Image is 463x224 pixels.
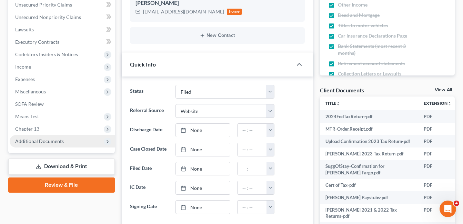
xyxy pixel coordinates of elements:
[418,179,457,191] td: PDF
[10,11,115,23] a: Unsecured Nonpriority Claims
[15,76,35,82] span: Expenses
[15,138,64,144] span: Additional Documents
[338,70,401,77] span: Collection Letters or Lawsuits
[108,3,121,16] button: Home
[424,101,452,106] a: Extensionunfold_more
[320,179,418,191] td: Cert of Tax-pdf
[10,36,115,48] a: Executory Contracts
[127,162,172,176] label: Filed Date
[227,9,242,15] div: home
[238,181,267,194] input: -- : --
[238,124,267,137] input: -- : --
[20,4,31,15] img: Profile image for Operator
[8,159,115,175] a: Download & Print
[238,201,267,214] input: -- : --
[30,40,127,67] div: The email address is accurate in the settings.....further, how would I notice that I am not recei...
[435,88,452,92] a: View All
[6,88,113,195] div: Hi again! It seems that the case settings are reverting to enter the user's email where your firm...
[320,147,418,160] td: [PERSON_NAME] 2023 Tax Return-pdf
[454,201,459,206] span: 4
[15,39,59,45] span: Executory Contracts
[320,204,418,223] td: [PERSON_NAME] 2021 & 2022 Tax Returns-pdf
[127,123,172,137] label: Discharge Date
[15,113,39,119] span: Means Test
[33,171,38,177] button: Upload attachment
[6,36,132,77] div: Thomas says…
[8,177,115,193] a: Review & File
[320,110,418,123] td: 2024FedTaxReturn-pdf
[6,82,132,83] div: New messages divider
[25,36,132,71] div: The email address is accurate in the settings.....further, how would I notice that I am not recei...
[320,160,418,179] td: SuggOfStay-Confirmation for [PERSON_NAME] Fargo.pdf
[6,88,132,211] div: Lindsey says…
[418,135,457,147] td: PDF
[176,124,230,137] a: None
[121,3,133,15] div: Close
[127,104,172,118] label: Referral Source
[15,89,46,94] span: Miscellaneous
[176,162,230,175] a: None
[336,102,340,106] i: unfold_more
[320,86,364,94] div: Client Documents
[10,23,115,36] a: Lawsuits
[176,201,230,214] a: None
[4,3,18,16] button: go back
[238,143,267,156] input: -- : --
[22,171,27,177] button: Gif picker
[418,147,457,160] td: PDF
[15,101,44,107] span: SOFA Review
[127,143,172,156] label: Case Closed Date
[15,126,39,132] span: Chapter 13
[338,1,368,8] span: Other Income
[418,204,457,223] td: PDF
[6,157,132,169] textarea: Message…
[176,143,230,156] a: None
[130,61,156,68] span: Quick Info
[338,12,380,19] span: Deed and Mortgage
[10,98,115,110] a: SOFA Review
[418,191,457,204] td: PDF
[15,2,72,8] span: Unsecured Priority Claims
[15,14,81,20] span: Unsecured Nonpriority Claims
[15,27,34,32] span: Lawsuits
[127,85,172,99] label: Status
[447,102,452,106] i: unfold_more
[143,8,224,15] div: [EMAIL_ADDRESS][DOMAIN_NAME]
[15,64,31,70] span: Income
[338,43,415,57] span: Bank Statements (most recent 3 months)
[127,200,172,214] label: Signing Date
[15,51,78,57] span: Codebtors Insiders & Notices
[320,135,418,147] td: Upload Confirmation 2023 Tax Return-pdf
[238,162,267,175] input: -- : --
[418,110,457,123] td: PDF
[11,92,108,180] div: Hi again! It seems that the case settings are reverting to enter the user's email where your firm...
[338,22,388,29] span: Titles to motor vehicles
[33,3,58,9] h1: Operator
[320,123,418,135] td: MTR-Order.Receipt.pdf
[418,123,457,135] td: PDF
[320,191,418,204] td: [PERSON_NAME] Paystubs-pdf
[118,169,129,180] button: Send a message…
[176,181,230,194] a: None
[338,32,407,39] span: Car Insurance Declarations Page
[11,171,16,177] button: Emoji picker
[325,101,340,106] a: Titleunfold_more
[33,9,86,16] p: The team can also help
[418,160,457,179] td: PDF
[44,171,49,177] button: Start recording
[440,201,456,217] iframe: Intercom live chat
[338,60,405,67] span: Retirement account statements
[127,181,172,195] label: IC Date
[135,33,299,38] button: New Contact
